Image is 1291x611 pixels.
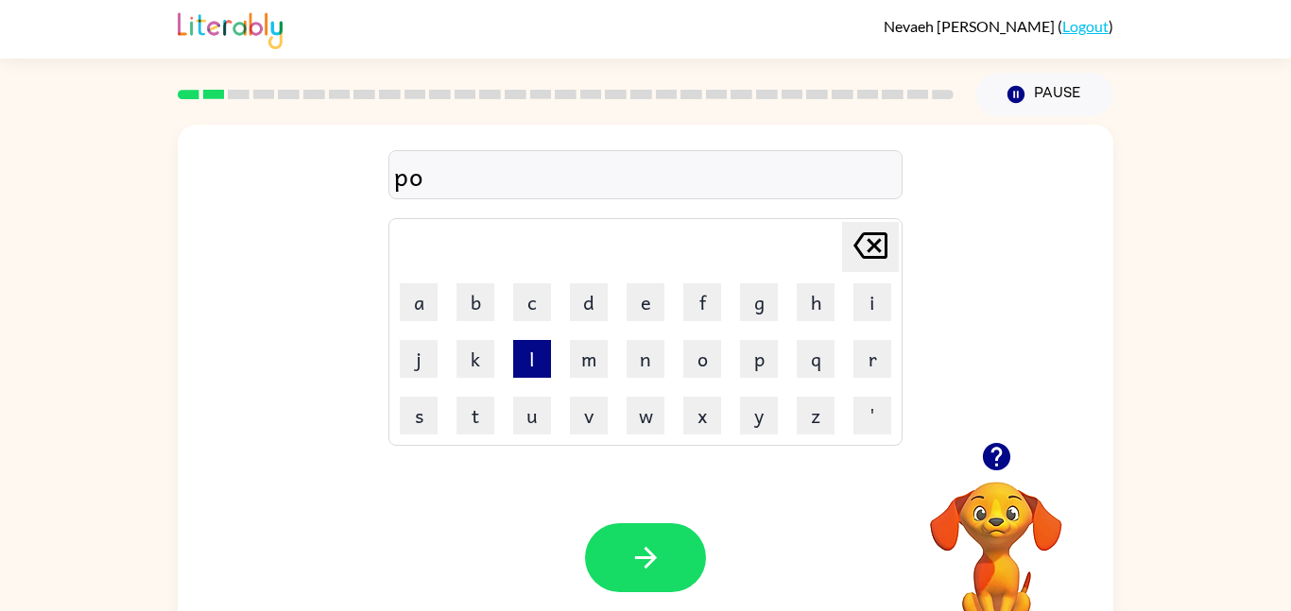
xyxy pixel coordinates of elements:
button: a [400,283,438,321]
button: w [627,397,664,434]
button: c [513,283,551,321]
button: v [570,397,608,434]
button: l [513,340,551,378]
button: h [797,283,835,321]
div: ( ) [884,17,1113,35]
button: u [513,397,551,434]
button: k [456,340,494,378]
button: x [683,397,721,434]
button: b [456,283,494,321]
button: p [740,340,778,378]
button: Pause [976,73,1113,116]
button: t [456,397,494,434]
button: i [853,283,891,321]
button: q [797,340,835,378]
button: f [683,283,721,321]
img: Literably [178,8,283,49]
button: z [797,397,835,434]
button: y [740,397,778,434]
button: s [400,397,438,434]
button: o [683,340,721,378]
span: Nevaeh [PERSON_NAME] [884,17,1058,35]
div: po [394,156,897,195]
button: g [740,283,778,321]
button: r [853,340,891,378]
a: Logout [1062,17,1109,35]
button: e [627,283,664,321]
button: n [627,340,664,378]
button: ' [853,397,891,434]
button: d [570,283,608,321]
button: j [400,340,438,378]
button: m [570,340,608,378]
